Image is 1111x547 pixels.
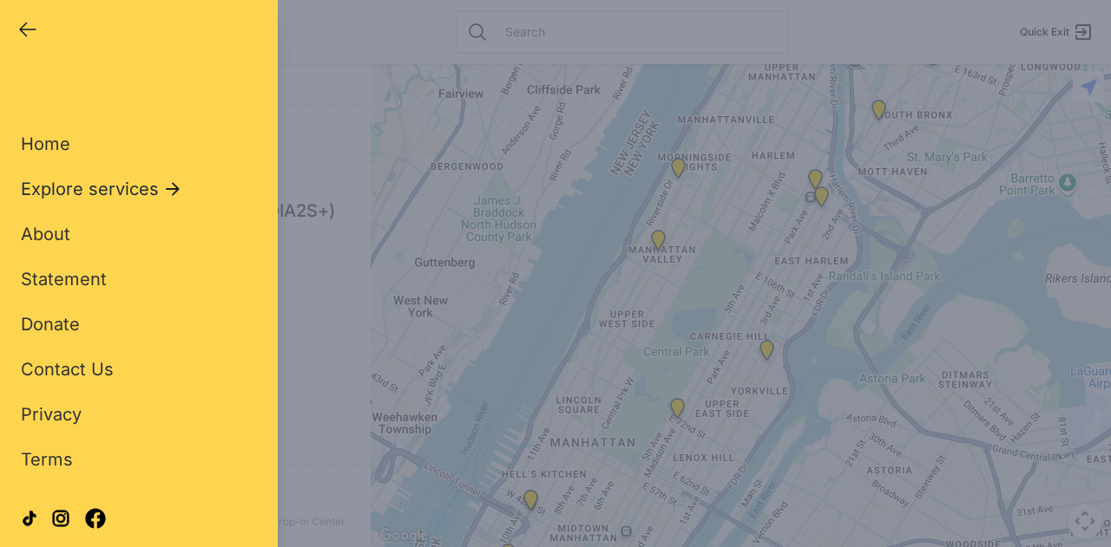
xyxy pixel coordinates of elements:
span: Terms [21,449,73,470]
span: Statement [21,269,107,290]
span: Donate [21,314,80,335]
a: Statement [21,267,107,291]
button: Explore services [21,177,183,201]
span: Home [21,133,70,154]
a: Home [21,132,70,156]
span: Privacy [21,404,82,425]
span: Contact Us [21,359,114,380]
span: Explore services [21,177,159,201]
a: Contact Us [21,357,114,381]
a: Donate [21,312,80,336]
span: About [21,224,70,244]
a: Terms [21,447,73,472]
a: About [21,222,70,246]
a: Privacy [21,402,82,427]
